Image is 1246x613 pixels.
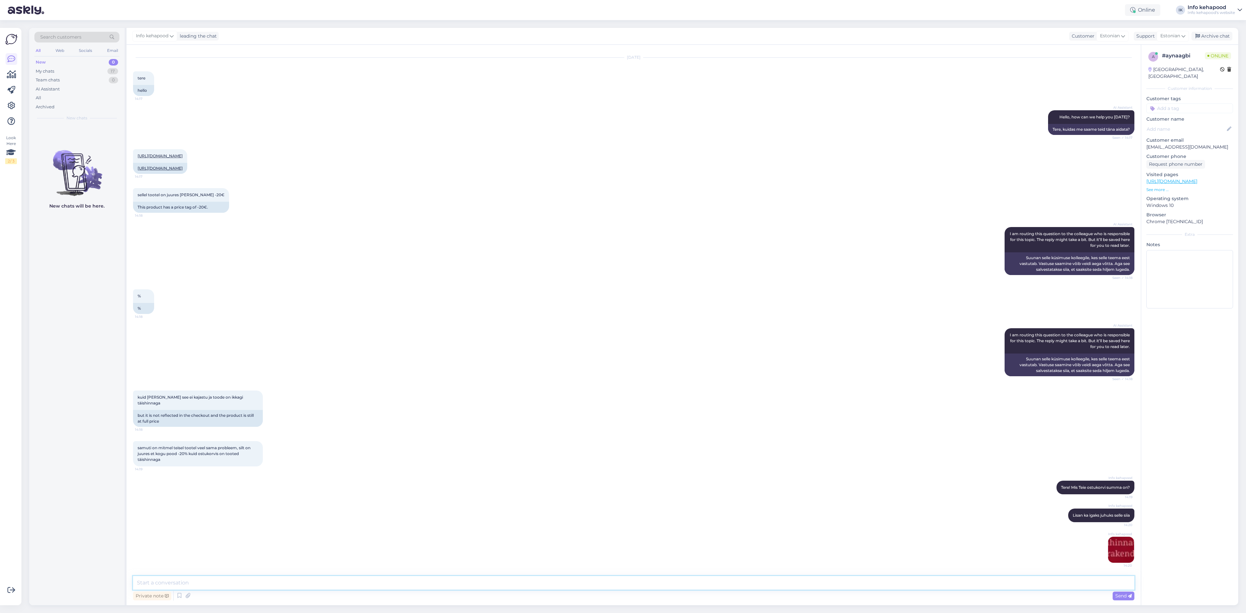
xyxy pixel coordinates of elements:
div: Web [54,46,66,55]
div: Email [106,46,119,55]
div: Extra [1146,232,1233,237]
div: My chats [36,68,54,75]
div: Archive chat [1191,32,1232,41]
a: [URL][DOMAIN_NAME] [1146,178,1197,184]
div: Tere, kuidas me saame teid täna aidata? [1048,124,1134,135]
div: 0 [109,77,118,83]
span: AI Assistant [1108,105,1132,110]
a: [URL][DOMAIN_NAME] [138,153,183,158]
p: Customer email [1146,137,1233,144]
div: leading the chat [177,33,217,40]
span: Search customers [40,34,81,41]
span: 14:18 [135,427,159,432]
div: IK [1176,6,1185,15]
span: % [138,294,141,298]
p: Customer tags [1146,95,1233,102]
div: but it is not reflected in the checkout and the product is still at full price [133,410,263,427]
p: Windows 10 [1146,202,1233,209]
span: 14:18 [135,314,159,319]
span: AI Assistant [1108,222,1132,227]
p: Browser [1146,211,1233,218]
span: Hello, how can we help you [DATE]? [1059,114,1130,119]
div: Support [1134,33,1155,40]
span: Estonian [1100,32,1120,40]
div: New [36,59,46,66]
p: Customer name [1146,116,1233,123]
span: a [1152,54,1155,59]
span: kuid [PERSON_NAME] see ei kajastu ja toode on ikkagi täishinnaga [138,395,244,405]
div: Suunan selle küsimuse kolleegile, kes selle teema eest vastutab. Vastuse saamine võib veidi aega ... [1005,354,1134,376]
div: [GEOGRAPHIC_DATA], [GEOGRAPHIC_DATA] [1148,66,1220,80]
span: Info kehapood [136,32,168,40]
div: Online [1125,4,1160,16]
p: Visited pages [1146,171,1233,178]
div: Info kehapood's website [1188,10,1235,15]
p: Notes [1146,241,1233,248]
input: Add name [1147,126,1226,133]
span: Seen ✓ 14:17 [1108,135,1132,140]
div: Look Here [5,135,17,164]
span: 14:20 [1108,523,1132,527]
p: Operating system [1146,195,1233,202]
span: Tere! Mis Teie ostukorvi summa on? [1061,485,1130,490]
img: No chats [29,138,125,197]
span: Send [1115,593,1132,599]
span: 14:18 [135,213,159,218]
div: Private note [133,592,171,600]
span: I am routing this question to the colleague who is responsible for this topic. The reply might ta... [1010,231,1131,248]
span: sellel tootel on juures [PERSON_NAME] -20€ [138,192,225,197]
p: Customer phone [1146,153,1233,160]
span: 14:17 [135,96,159,101]
a: [URL][DOMAIN_NAME] [138,166,183,171]
a: Info kehapoodInfo kehapood's website [1188,5,1242,15]
div: 0 [109,59,118,66]
div: This product has a price tag of -20€. [133,202,229,213]
div: All [36,95,41,101]
span: 14:20 [1108,563,1132,568]
input: Add a tag [1146,103,1233,113]
div: Customer information [1146,86,1233,91]
span: Info kehapood [1108,532,1132,536]
div: All [34,46,42,55]
div: Info kehapood [1188,5,1235,10]
div: Suunan selle küsimuse kolleegile, kes selle teema eest vastutab. Vastuse saamine võib veidi aega ... [1005,252,1134,275]
div: hello [133,85,154,96]
span: AI Assistant [1108,323,1132,328]
div: [DATE] [133,54,1134,60]
span: Seen ✓ 14:18 [1108,275,1132,280]
span: tere [138,76,145,80]
div: # aynaagbi [1162,52,1205,60]
p: New chats will be here. [49,203,104,210]
div: AI Assistant [36,86,60,92]
div: Team chats [36,77,60,83]
span: Lisan ka igaks juhuks selle siia [1073,513,1130,518]
p: Chrome [TECHNICAL_ID] [1146,218,1233,225]
p: See more ... [1146,187,1233,193]
span: samuti on mitmel teisel tootel veel sama probleem, silt on juures et kogu pood -20% kuid ostukorv... [138,445,251,462]
span: 14:19 [135,467,159,472]
span: Seen ✓ 14:18 [1108,377,1132,381]
div: % [133,303,154,314]
span: I am routing this question to the colleague who is responsible for this topic. The reply might ta... [1010,332,1131,349]
div: Customer [1069,33,1094,40]
div: Socials [78,46,93,55]
span: 14:17 [135,174,159,179]
div: 17 [107,68,118,75]
p: [EMAIL_ADDRESS][DOMAIN_NAME] [1146,144,1233,150]
div: 2 / 3 [5,158,17,164]
img: Attachment [1108,537,1134,563]
span: Online [1205,52,1231,59]
div: Archived [36,104,55,110]
div: Request phone number [1146,160,1205,169]
span: Info kehapood [1108,475,1132,480]
span: 14:19 [1108,495,1132,499]
span: Info kehapood [1108,503,1132,508]
img: Askly Logo [5,33,18,45]
span: New chats [67,115,87,121]
span: Estonian [1160,32,1180,40]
